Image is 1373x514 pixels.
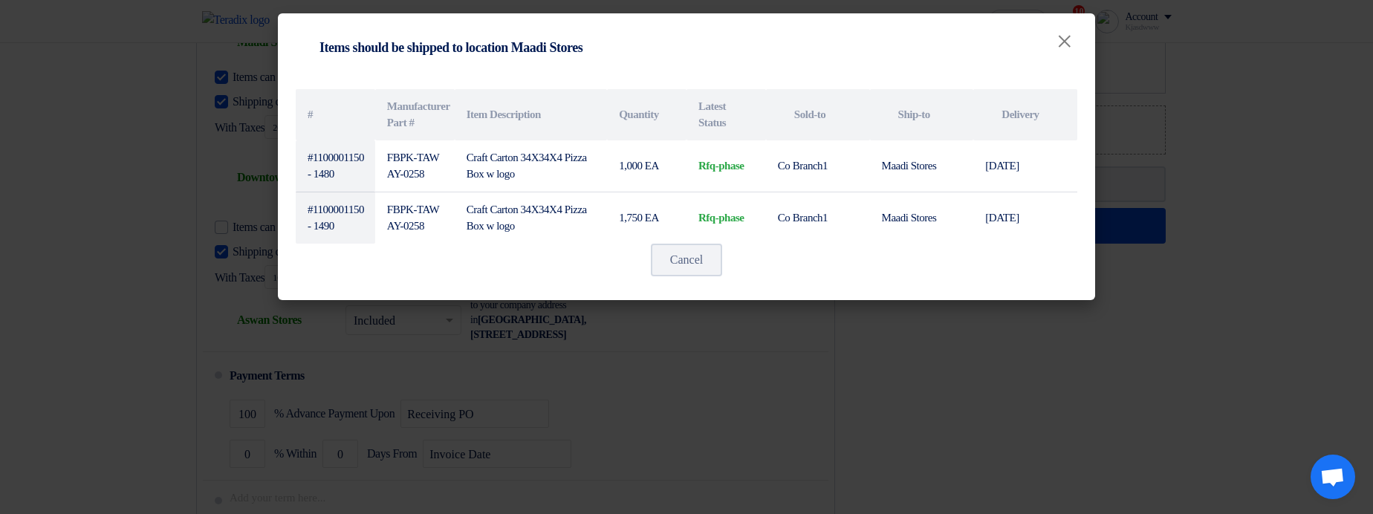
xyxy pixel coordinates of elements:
th: Sold-to [766,89,870,140]
button: Cancel [651,244,722,276]
td: Craft Carton 34X34X4 Pizza Box w logo [455,140,607,192]
th: Quantity [607,89,686,140]
td: #1100001150 - 1480 [296,140,375,192]
button: Close [1044,24,1085,53]
td: Craft Carton 34X34X4 Pizza Box w logo [455,192,607,244]
th: Ship-to [870,89,974,140]
td: FBPK-TAWAY-0258 [375,192,455,244]
td: Maadi Stores [870,140,974,192]
a: Open chat [1311,455,1355,499]
td: [DATE] [973,140,1077,192]
th: Item Description [455,89,607,140]
th: # [296,89,375,140]
td: rfq-phase [686,140,766,192]
td: rfq-phase [686,192,766,244]
th: Manufacturer Part # [375,89,455,140]
td: Co Branch1 [766,192,870,244]
span: × [1056,25,1073,58]
td: 1,000 EA [607,140,686,192]
th: Delivery [973,89,1077,140]
td: #1100001150 - 1490 [296,192,375,244]
td: [DATE] [973,192,1077,244]
td: Co Branch1 [766,140,870,192]
td: 1,750 EA [607,192,686,244]
td: FBPK-TAWAY-0258 [375,140,455,192]
th: Latest Status [686,89,766,140]
h4: Items should be shipped to location Maadi Stores [296,37,582,58]
td: Maadi Stores [870,192,974,244]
